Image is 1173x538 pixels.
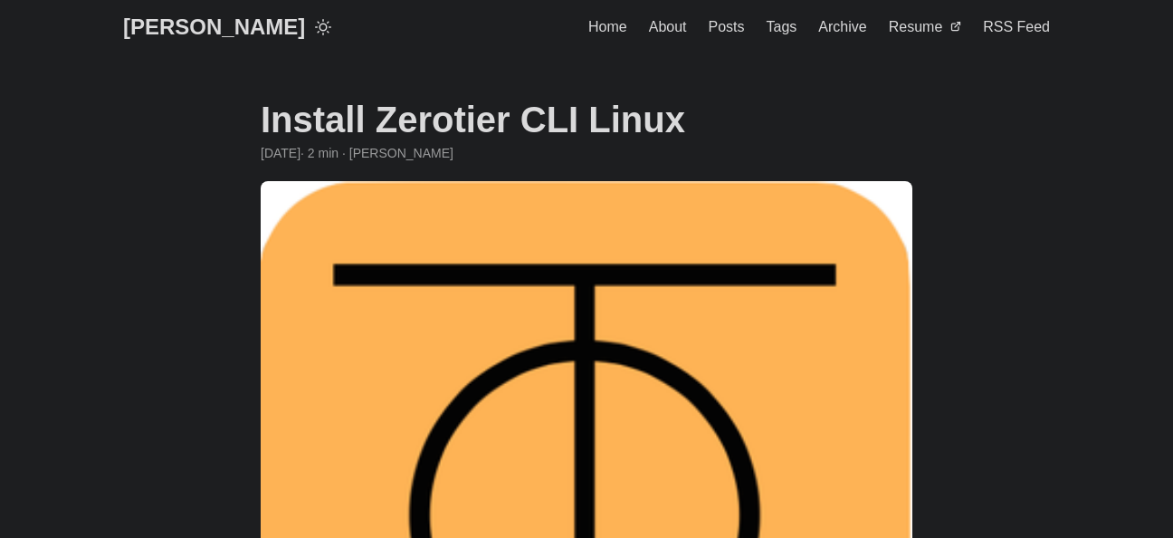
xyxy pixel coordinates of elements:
[588,19,627,34] span: Home
[709,19,745,34] span: Posts
[767,19,797,34] span: Tags
[649,19,687,34] span: About
[261,143,912,163] div: · 2 min · [PERSON_NAME]
[889,19,943,34] span: Resume
[818,19,866,34] span: Archive
[983,19,1050,34] span: RSS Feed
[261,98,912,141] h1: Install Zerotier CLI Linux
[261,143,300,163] span: 2020-10-26 00:00:00 +0000 UTC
